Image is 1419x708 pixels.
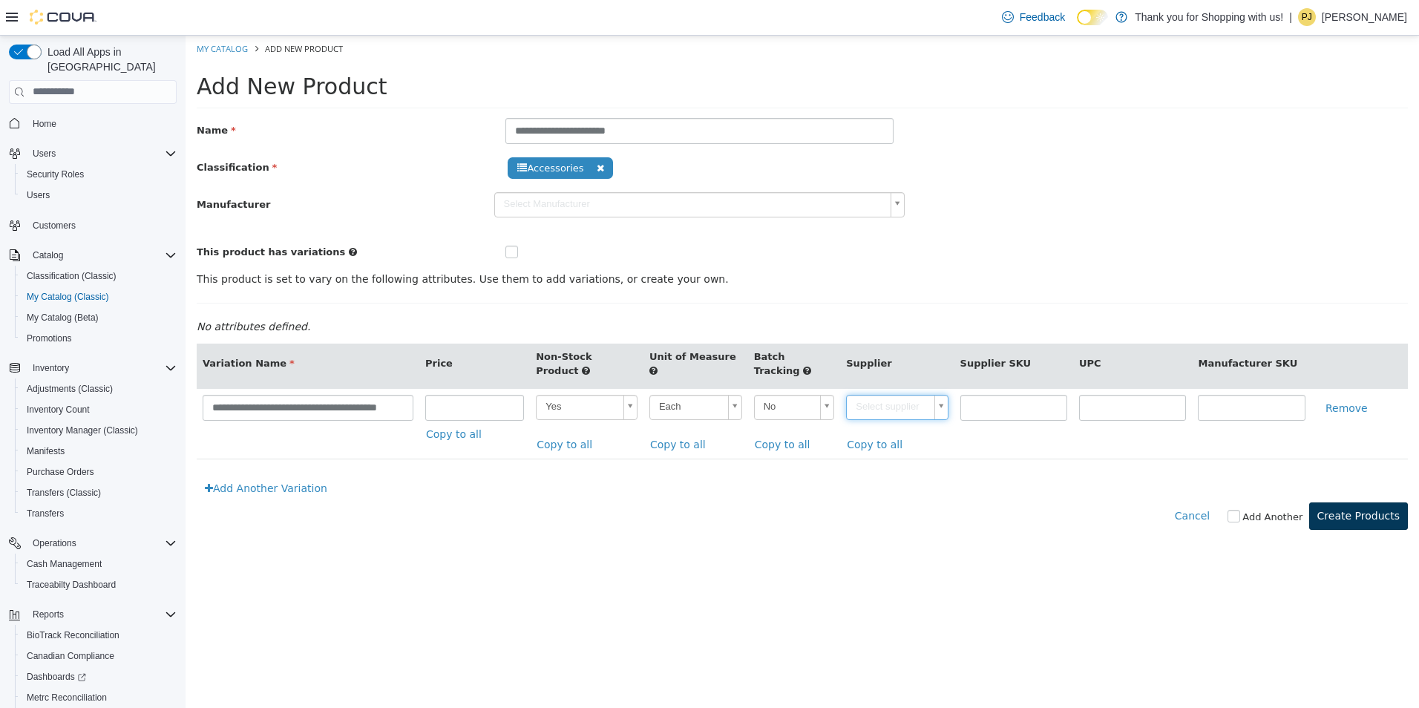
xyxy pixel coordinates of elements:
[21,380,177,398] span: Adjustments (Classic)
[996,2,1071,32] a: Feedback
[27,216,177,235] span: Customers
[15,687,183,708] button: Metrc Reconciliation
[464,315,551,327] span: Unit of Measure
[11,7,62,19] a: My Catalog
[11,163,85,174] span: Manufacturer
[15,625,183,646] button: BioTrack Reconciliation
[240,385,304,413] a: Copy to all
[21,463,100,481] a: Purchase Orders
[21,288,115,306] a: My Catalog (Classic)
[27,404,90,416] span: Inventory Count
[1077,10,1108,25] input: Dark Mode
[27,629,119,641] span: BioTrack Reconciliation
[1124,467,1222,494] button: Create Products
[3,533,183,554] button: Operations
[21,505,70,522] a: Transfers
[30,10,96,24] img: Cova
[27,508,64,519] span: Transfers
[27,606,177,623] span: Reports
[27,312,99,324] span: My Catalog (Beta)
[15,164,183,185] button: Security Roles
[33,118,56,130] span: Home
[3,113,183,134] button: Home
[27,246,69,264] button: Catalog
[21,267,177,285] span: Classification (Classic)
[3,214,183,236] button: Customers
[21,401,96,419] a: Inventory Count
[322,122,427,143] span: Accessories
[21,647,120,665] a: Canadian Compliance
[21,288,177,306] span: My Catalog (Classic)
[569,360,629,383] span: No
[21,330,78,347] a: Promotions
[21,576,177,594] span: Traceabilty Dashboard
[27,425,138,436] span: Inventory Manager (Classic)
[350,315,406,341] span: Non-Stock Product
[15,420,183,441] button: Inventory Manager (Classic)
[21,555,108,573] a: Cash Management
[33,362,69,374] span: Inventory
[27,692,107,704] span: Metrc Reconciliation
[568,315,615,341] span: Batch Tracking
[21,647,177,665] span: Canadian Compliance
[17,322,109,333] span: Variation Name
[11,236,1222,252] p: This product is set to vary on the following attributes. Use them to add variations, or create yo...
[11,89,50,100] span: Name
[21,689,177,707] span: Metrc Reconciliation
[21,267,122,285] a: Classification (Classic)
[1057,474,1117,489] label: Add Another
[33,148,56,160] span: Users
[21,309,105,327] a: My Catalog (Beta)
[21,484,107,502] a: Transfers (Classic)
[27,558,102,570] span: Cash Management
[21,165,90,183] a: Security Roles
[15,574,183,595] button: Traceabilty Dashboard
[989,467,1032,494] button: Cancel
[21,165,177,183] span: Security Roles
[240,322,267,333] span: Price
[11,38,202,64] span: Add New Product
[465,360,537,383] span: Each
[894,322,916,333] span: UPC
[21,309,177,327] span: My Catalog (Beta)
[1322,8,1407,26] p: [PERSON_NAME]
[15,286,183,307] button: My Catalog (Classic)
[309,157,700,180] span: Select Manufacturer
[21,422,144,439] a: Inventory Manager (Classic)
[3,143,183,164] button: Users
[11,126,91,137] span: Classification
[15,328,183,349] button: Promotions
[661,359,762,384] a: Select supplier
[1289,8,1292,26] p: |
[15,482,183,503] button: Transfers (Classic)
[15,462,183,482] button: Purchase Orders
[568,359,649,384] a: No
[1012,322,1112,333] span: Manufacturer SKU
[27,359,177,377] span: Inventory
[15,554,183,574] button: Cash Management
[33,609,64,620] span: Reports
[15,646,183,666] button: Canadian Compliance
[15,378,183,399] button: Adjustments (Classic)
[27,270,117,282] span: Classification (Classic)
[27,579,116,591] span: Traceabilty Dashboard
[27,359,75,377] button: Inventory
[11,439,150,467] a: Add Another Variation
[27,114,177,133] span: Home
[1135,8,1283,26] p: Thank you for Shopping with us!
[21,668,92,686] a: Dashboards
[21,401,177,419] span: Inventory Count
[15,399,183,420] button: Inventory Count
[775,322,846,333] span: Supplier SKU
[661,360,742,383] span: Select supplier
[27,332,72,344] span: Promotions
[1020,10,1065,24] span: Feedback
[21,463,177,481] span: Purchase Orders
[21,380,119,398] a: Adjustments (Classic)
[661,322,706,333] span: Supplier
[21,555,177,573] span: Cash Management
[15,503,183,524] button: Transfers
[27,217,82,235] a: Customers
[1132,359,1190,387] a: Remove
[15,185,183,206] button: Users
